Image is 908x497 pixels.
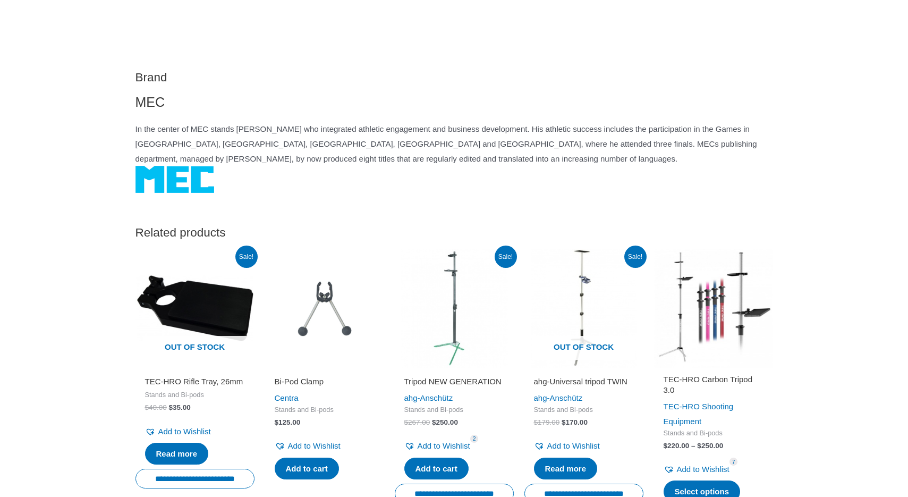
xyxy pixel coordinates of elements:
[418,441,470,450] span: Add to Wishlist
[145,376,245,391] a: TEC-HRO Rifle Tray, 26mm
[145,403,167,411] bdi: 40.00
[135,70,773,85] h2: Brand
[135,122,773,166] div: In the center of MEC stands [PERSON_NAME] who integrated athletic engagement and business develop...
[145,424,211,439] a: Add to Wishlist
[135,249,254,368] img: TEC-HRO Rifle Tray, 26mm
[534,393,583,402] a: ahg-Anschütz
[691,442,695,450] span: –
[135,249,254,368] a: Out of stock
[664,374,763,395] h2: TEC-HRO Carbon Tripod 3.0
[534,458,598,480] a: Read more about “ahg-Universal tripod TWIN”
[169,403,191,411] bdi: 35.00
[534,406,634,415] span: Stands and Bi-pods
[534,418,560,426] bdi: 179.00
[265,249,384,368] img: Bi-Pod Clamp
[664,442,690,450] bdi: 220.00
[524,249,643,368] a: Out of stock
[654,249,773,368] img: TEC-HRO Carbon Tripod 3.0
[664,462,729,477] a: Add to Wishlist
[275,439,341,453] a: Add to Wishlist
[275,418,301,426] bdi: 125.00
[404,418,430,426] bdi: 267.00
[534,376,634,391] a: ahg-Universal tripod TWIN
[404,418,409,426] span: $
[495,246,517,268] span: Sale!
[135,94,773,111] h3: MEC
[677,465,729,474] span: Add to Wishlist
[135,174,214,183] a: MEC
[664,402,734,426] a: TEC-HRO Shooting Equipment
[404,376,504,391] a: Tripod NEW GENERATION
[275,376,375,387] h2: Bi-Pod Clamp
[432,418,458,426] bdi: 250.00
[404,376,504,387] h2: Tripod NEW GENERATION
[404,439,470,453] a: Add to Wishlist
[169,403,173,411] span: $
[432,418,436,426] span: $
[235,246,258,268] span: Sale!
[275,393,299,402] a: Centra
[135,225,773,240] h2: Related products
[664,442,668,450] span: $
[524,249,643,368] img: ahg-Universal tripod TWIN
[145,443,209,465] a: Read more about “TEC-HRO Rifle Tray, 26mm”
[158,427,211,436] span: Add to Wishlist
[275,418,279,426] span: $
[404,458,469,480] a: Add to cart: “Tripod NEW GENERATION”
[145,376,245,387] h2: TEC-HRO Rifle Tray, 26mm
[534,439,600,453] a: Add to Wishlist
[534,376,634,387] h2: ahg-Universal tripod TWIN
[145,403,149,411] span: $
[697,442,701,450] span: $
[143,336,247,360] span: Out of stock
[562,418,566,426] span: $
[145,391,245,400] span: Stands and Bi-pods
[729,458,738,466] span: 7
[534,418,538,426] span: $
[275,406,375,415] span: Stands and Bi-pods
[697,442,723,450] bdi: 250.00
[275,376,375,391] a: Bi-Pod Clamp
[664,374,763,399] a: TEC-HRO Carbon Tripod 3.0
[562,418,588,426] bdi: 170.00
[664,429,763,438] span: Stands and Bi-pods
[470,435,479,443] span: 2
[404,406,504,415] span: Stands and Bi-pods
[404,393,453,402] a: ahg-Anschütz
[288,441,341,450] span: Add to Wishlist
[532,336,635,360] span: Out of stock
[395,249,514,368] img: Tripod NEW GENERATION
[547,441,600,450] span: Add to Wishlist
[624,246,647,268] span: Sale!
[275,458,339,480] a: Add to cart: “Bi-Pod Clamp”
